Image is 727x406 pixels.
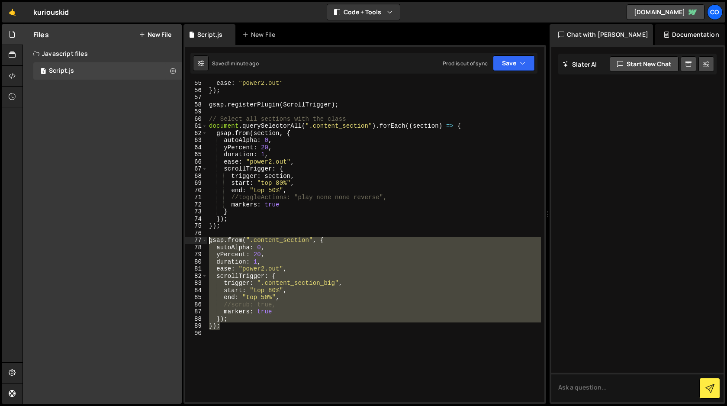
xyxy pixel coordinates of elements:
div: Documentation [655,24,725,45]
div: 89 [185,322,207,330]
div: 60 [185,116,207,123]
div: 62 [185,130,207,137]
div: 83 [185,280,207,287]
div: 74 [185,216,207,223]
div: Script.js [49,67,74,75]
div: 58 [185,101,207,109]
div: 85 [185,294,207,301]
div: 55 [185,80,207,87]
h2: Files [33,30,49,39]
div: 69 [185,180,207,187]
a: 🤙 [2,2,23,23]
div: 68 [185,173,207,180]
div: 59 [185,108,207,116]
button: Code + Tools [327,4,400,20]
div: 56 [185,87,207,94]
div: Chat with [PERSON_NAME] [550,24,653,45]
a: [DOMAIN_NAME] [627,4,704,20]
div: 76 [185,230,207,237]
span: 1 [41,68,46,75]
div: Prod is out of sync [443,60,488,67]
div: New File [242,30,279,39]
div: Javascript files [23,45,182,62]
div: 73 [185,208,207,216]
div: 57 [185,94,207,101]
button: New File [139,31,171,38]
div: 86 [185,301,207,309]
div: 67 [185,165,207,173]
div: 72 [185,201,207,209]
button: Start new chat [610,56,679,72]
div: 75 [185,222,207,230]
div: Script.js [197,30,222,39]
div: 16633/45317.js [33,62,182,80]
div: 65 [185,151,207,158]
div: kuriouskid [33,7,69,17]
div: 78 [185,244,207,251]
div: 81 [185,265,207,273]
div: 79 [185,251,207,258]
div: Saved [212,60,259,67]
div: 1 minute ago [228,60,259,67]
h2: Slater AI [563,60,597,68]
div: 71 [185,194,207,201]
button: Save [493,55,535,71]
a: Co [707,4,723,20]
div: 61 [185,122,207,130]
div: 64 [185,144,207,151]
div: 70 [185,187,207,194]
div: 82 [185,273,207,280]
div: 80 [185,258,207,266]
div: 87 [185,308,207,316]
div: 84 [185,287,207,294]
div: 88 [185,316,207,323]
div: 66 [185,158,207,166]
div: 90 [185,330,207,337]
div: 77 [185,237,207,244]
div: 63 [185,137,207,144]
